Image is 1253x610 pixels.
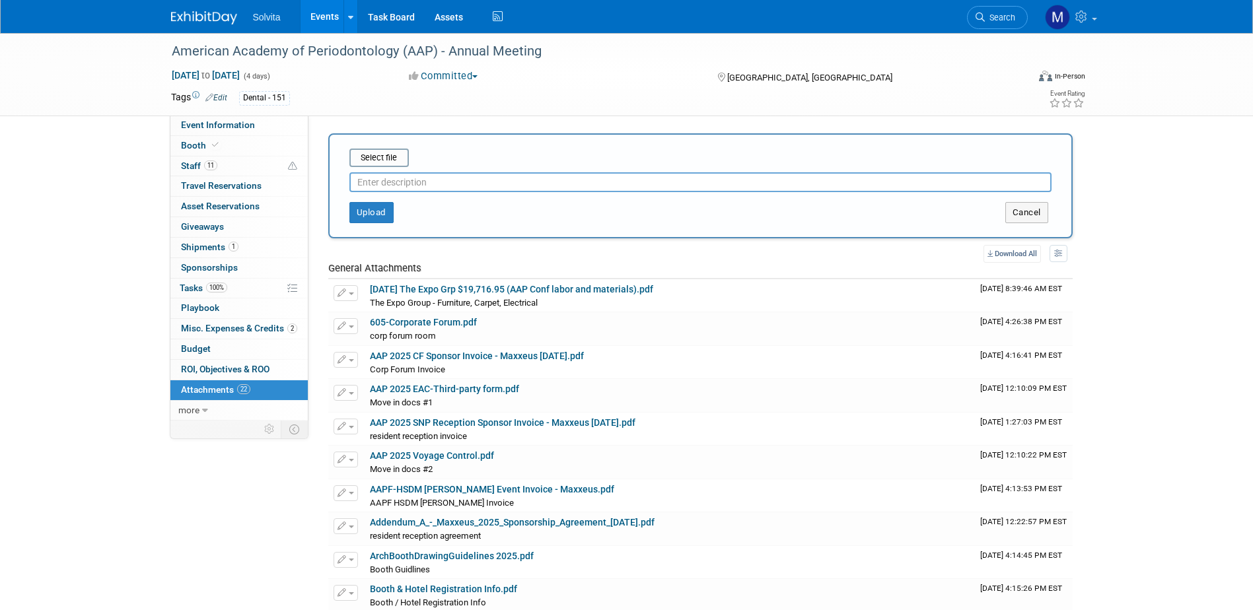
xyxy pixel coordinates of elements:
div: American Academy of Periodontology (AAP) - Annual Meeting [167,40,1008,63]
span: Sponsorships [181,262,238,273]
span: General Attachments [328,262,421,274]
a: [DATE] The Expo Grp $19,716.95 (AAP Conf labor and materials).pdf [370,284,653,294]
a: Budget [170,339,308,359]
span: Upload Timestamp [980,351,1062,360]
span: AAPF HSDM [PERSON_NAME] Invoice [370,498,514,508]
a: AAP 2025 EAC-Third-party form.pdf [370,384,519,394]
span: The Expo Group - Furniture, Carpet, Electrical [370,298,538,308]
a: 605-Corporate Forum.pdf [370,317,477,327]
td: Toggle Event Tabs [281,421,308,438]
span: Event Information [181,119,255,130]
td: Personalize Event Tab Strip [258,421,281,438]
span: 2 [287,323,297,333]
span: (4 days) [242,72,270,81]
a: Staff11 [170,156,308,176]
span: Solvita [253,12,281,22]
span: Shipments [181,242,238,252]
button: Committed [404,69,483,83]
a: Booth & Hotel Registration Info.pdf [370,584,517,594]
span: Attachments [181,384,250,395]
span: Travel Reservations [181,180,262,191]
div: Event Rating [1049,90,1085,97]
a: Misc. Expenses & Credits2 [170,319,308,339]
span: Upload Timestamp [980,484,1062,493]
span: [DATE] [DATE] [171,69,240,81]
span: Upload Timestamp [980,317,1062,326]
a: Addendum_A_-_Maxxeus_2025_Sponsorship_Agreement_[DATE].pdf [370,517,655,527]
span: Search [985,13,1015,22]
span: 1 [229,242,238,252]
span: Potential Scheduling Conflict -- at least one attendee is tagged in another overlapping event. [288,160,297,172]
span: Budget [181,343,211,354]
a: AAP 2025 Voyage Control.pdf [370,450,494,461]
div: Event Format [950,69,1086,88]
span: resident reception agreement [370,531,481,541]
a: Asset Reservations [170,197,308,217]
td: Upload Timestamp [975,446,1073,479]
span: Playbook [181,302,219,313]
span: Booth Guidlines [370,564,430,574]
a: AAP 2025 SNP Reception Sponsor Invoice - Maxxeus [DATE].pdf [370,417,635,428]
input: Enter description [349,172,1052,192]
span: Staff [181,160,217,171]
span: Booth / Hotel Registration Info [370,597,486,607]
img: Format-Inperson.png [1039,71,1052,81]
a: ROI, Objectives & ROO [170,360,308,380]
td: Upload Timestamp [975,346,1073,379]
td: Upload Timestamp [975,512,1073,545]
div: Dental - 151 [239,91,290,105]
td: Upload Timestamp [975,413,1073,446]
span: Upload Timestamp [980,551,1062,560]
span: more [178,405,199,415]
td: Tags [171,90,227,106]
span: Move in docs #2 [370,464,433,474]
a: Travel Reservations [170,176,308,196]
span: Upload Timestamp [980,584,1062,593]
img: Matthew Burns [1045,5,1070,30]
button: Cancel [1005,202,1048,223]
img: ExhibitDay [171,11,237,24]
a: Giveaways [170,217,308,237]
a: Search [967,6,1028,29]
td: Upload Timestamp [975,546,1073,579]
td: Upload Timestamp [975,312,1073,345]
span: [GEOGRAPHIC_DATA], [GEOGRAPHIC_DATA] [727,73,892,83]
span: resident reception invoice [370,431,467,441]
button: Upload [349,202,394,223]
span: Upload Timestamp [980,384,1067,393]
div: In-Person [1054,71,1085,81]
span: Tasks [180,283,227,293]
span: Giveaways [181,221,224,232]
span: Upload Timestamp [980,517,1067,526]
a: Download All [984,245,1041,263]
span: 22 [237,384,250,394]
a: ArchBoothDrawingGuidelines 2025.pdf [370,551,534,561]
span: 100% [206,283,227,292]
a: Event Information [170,116,308,135]
span: Asset Reservations [181,201,260,211]
i: Booth reservation complete [212,141,219,149]
span: Misc. Expenses & Credits [181,323,297,333]
span: ROI, Objectives & ROO [181,364,269,374]
span: corp forum room [370,331,436,341]
a: Playbook [170,298,308,318]
td: Upload Timestamp [975,279,1073,312]
td: Upload Timestamp [975,379,1073,412]
a: Sponsorships [170,258,308,278]
span: 11 [204,160,217,170]
td: Upload Timestamp [975,479,1073,512]
span: to [199,70,212,81]
a: more [170,401,308,421]
a: Edit [205,93,227,102]
a: AAP 2025 CF Sponsor Invoice - Maxxeus [DATE].pdf [370,351,584,361]
a: Shipments1 [170,238,308,257]
a: Booth [170,136,308,156]
span: Booth [181,140,221,151]
a: AAPF-HSDM [PERSON_NAME] Event Invoice - Maxxeus.pdf [370,484,614,494]
span: Upload Timestamp [980,417,1062,426]
a: Attachments22 [170,380,308,400]
a: Tasks100% [170,279,308,298]
span: Upload Timestamp [980,284,1062,293]
span: Move in docs #1 [370,397,433,407]
span: Upload Timestamp [980,450,1067,459]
